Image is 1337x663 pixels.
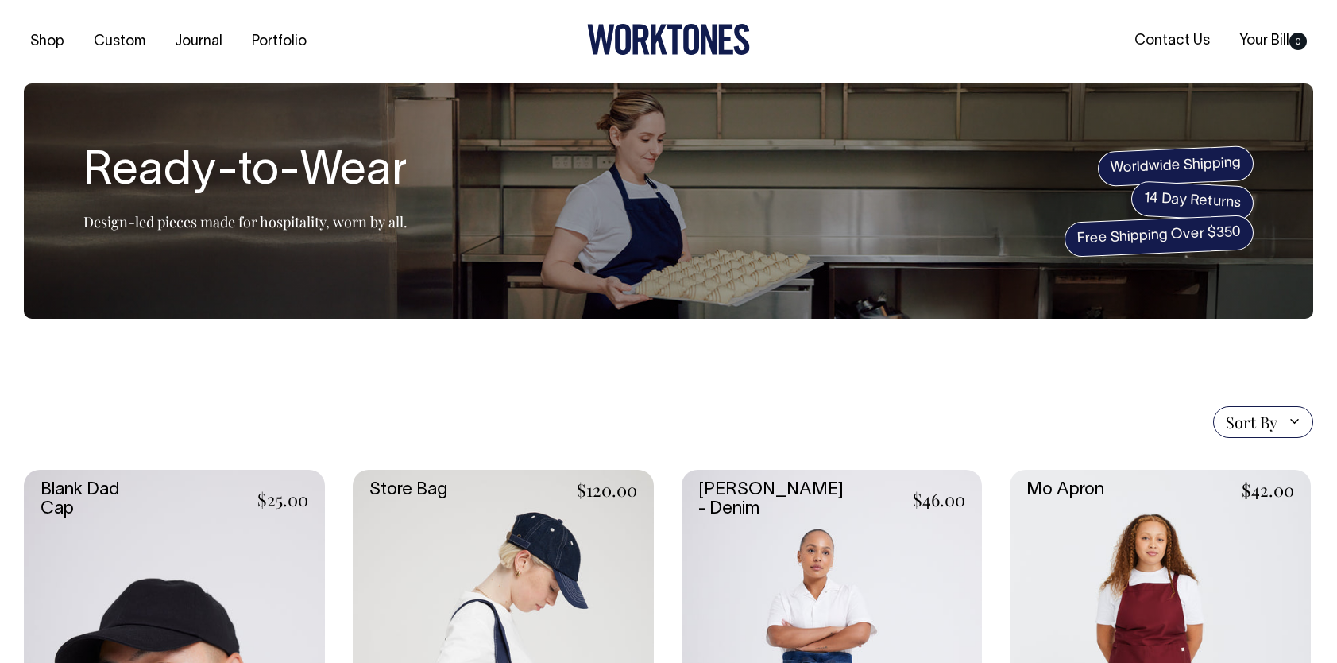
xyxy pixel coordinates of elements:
[168,29,229,55] a: Journal
[83,212,408,231] p: Design-led pieces made for hospitality, worn by all.
[87,29,152,55] a: Custom
[1289,33,1307,50] span: 0
[1128,28,1216,54] a: Contact Us
[1233,28,1313,54] a: Your Bill0
[1097,145,1254,187] span: Worldwide Shipping
[24,29,71,55] a: Shop
[1064,215,1254,258] span: Free Shipping Over $350
[245,29,313,55] a: Portfolio
[83,147,408,198] h1: Ready-to-Wear
[1226,413,1277,432] span: Sort By
[1130,180,1254,222] span: 14 Day Returns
